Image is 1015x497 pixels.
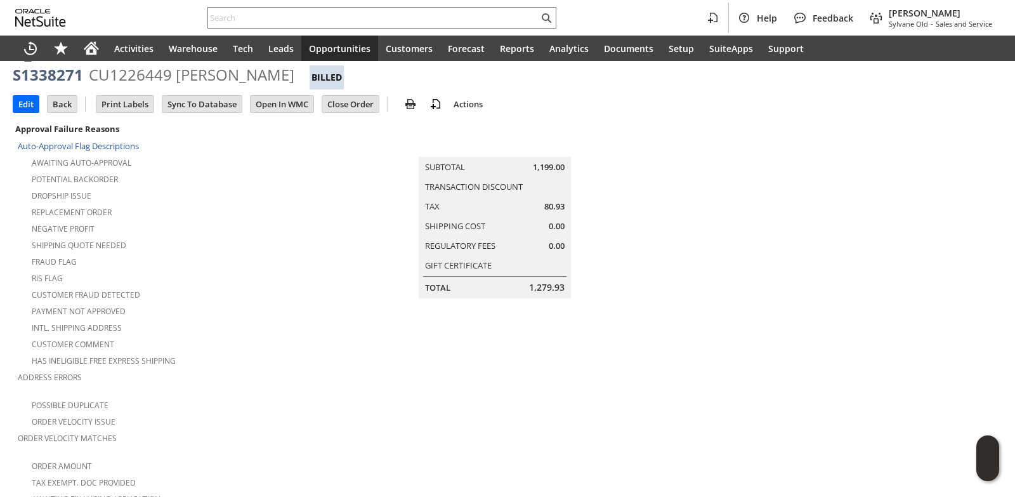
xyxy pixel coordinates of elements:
a: Support [761,36,811,61]
a: Shipping Quote Needed [32,240,126,251]
span: Opportunities [309,43,370,55]
span: Forecast [448,43,485,55]
span: Activities [114,43,154,55]
input: Open In WMC [251,96,313,112]
a: Address Errors [18,372,82,383]
span: Leads [268,43,294,55]
a: Order Amount [32,461,92,472]
a: Payment not approved [32,306,126,317]
a: Dropship Issue [32,190,91,201]
a: SuiteApps [702,36,761,61]
a: Tech [225,36,261,61]
a: Potential Backorder [32,174,118,185]
span: Customers [386,43,433,55]
a: Gift Certificate [425,260,492,271]
svg: logo [15,9,66,27]
a: Opportunities [301,36,378,61]
a: Total [425,282,450,293]
a: Negative Profit [32,223,95,234]
svg: Recent Records [23,41,38,56]
span: Analytics [549,43,589,55]
div: S1338271 [13,65,83,85]
input: Sync To Database [162,96,242,112]
input: Print Labels [96,96,154,112]
a: Auto-Approval Flag Descriptions [18,140,139,152]
div: CU1226449 [PERSON_NAME] [89,65,294,85]
a: Analytics [542,36,596,61]
a: Reports [492,36,542,61]
a: Leads [261,36,301,61]
div: Shortcuts [46,36,76,61]
a: Order Velocity Issue [32,416,115,427]
a: Subtotal [425,161,465,173]
svg: Home [84,41,99,56]
caption: Summary [419,136,571,157]
a: Fraud Flag [32,256,77,267]
span: Sylvane Old [889,19,928,29]
a: Shipping Cost [425,220,485,232]
span: Warehouse [169,43,218,55]
a: Forecast [440,36,492,61]
a: Customers [378,36,440,61]
a: Setup [661,36,702,61]
span: 1,199.00 [533,161,565,173]
a: Home [76,36,107,61]
span: Setup [669,43,694,55]
a: Customer Fraud Detected [32,289,140,300]
a: Regulatory Fees [425,240,495,251]
a: Recent Records [15,36,46,61]
input: Close Order [322,96,379,112]
span: [PERSON_NAME] [889,7,992,19]
a: Order Velocity Matches [18,433,117,444]
a: Actions [449,98,488,110]
span: Support [768,43,804,55]
a: Intl. Shipping Address [32,322,122,333]
a: RIS flag [32,273,63,284]
iframe: Click here to launch Oracle Guided Learning Help Panel [976,435,999,481]
a: Possible Duplicate [32,400,108,411]
span: - [931,19,933,29]
a: Tax [425,201,440,212]
span: Oracle Guided Learning Widget. To move around, please hold and drag [976,459,999,482]
a: Replacement Order [32,207,112,218]
span: Feedback [813,12,853,24]
a: Customer Comment [32,339,114,350]
svg: Search [539,10,554,25]
span: SuiteApps [709,43,753,55]
span: Reports [500,43,534,55]
span: 0.00 [549,240,565,252]
input: Edit [13,96,39,112]
a: Awaiting Auto-Approval [32,157,131,168]
div: Billed [310,65,344,89]
span: Help [757,12,777,24]
span: Tech [233,43,253,55]
a: Transaction Discount [425,181,523,192]
span: 1,279.93 [529,281,565,294]
span: Documents [604,43,653,55]
div: Approval Failure Reasons [13,121,334,137]
img: print.svg [403,96,418,112]
input: Back [48,96,77,112]
svg: Shortcuts [53,41,69,56]
a: Tax Exempt. Doc Provided [32,477,136,488]
input: Search [208,10,539,25]
img: add-record.svg [428,96,443,112]
span: Sales and Service [936,19,992,29]
span: 0.00 [549,220,565,232]
span: 80.93 [544,201,565,213]
a: Has Ineligible Free Express Shipping [32,355,176,366]
a: Activities [107,36,161,61]
a: Documents [596,36,661,61]
a: Warehouse [161,36,225,61]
